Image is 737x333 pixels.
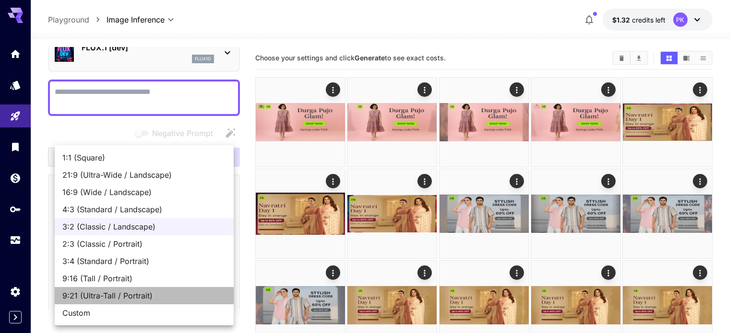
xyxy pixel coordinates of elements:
span: 2:3 (Classic / Portrait) [62,238,226,250]
span: 21:9 (Ultra-Wide / Landscape) [62,169,226,181]
span: 16:9 (Wide / Landscape) [62,186,226,198]
span: 3:4 (Standard / Portrait) [62,255,226,267]
span: 9:16 (Tall / Portrait) [62,273,226,284]
span: 1:1 (Square) [62,152,226,163]
span: 3:2 (Classic / Landscape) [62,221,226,232]
span: 4:3 (Standard / Landscape) [62,204,226,215]
span: 9:21 (Ultra-Tall / Portrait) [62,290,226,301]
span: Custom [62,307,226,319]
